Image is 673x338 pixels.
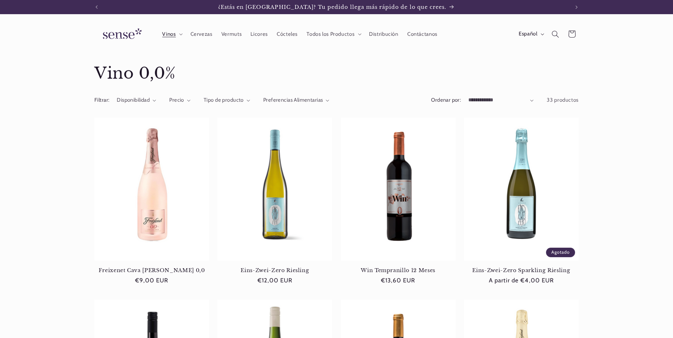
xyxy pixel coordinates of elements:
[117,97,150,103] span: Disponibilidad
[519,30,537,38] span: Español
[204,96,250,104] summary: Tipo de producto (0 seleccionado)
[94,63,579,84] h1: Vino 0,0%
[547,26,564,42] summary: Búsqueda
[277,31,298,38] span: Cócteles
[169,96,191,104] summary: Precio
[94,24,148,44] img: Sense
[263,97,323,103] span: Preferencias Alimentarias
[369,31,398,38] span: Distribución
[218,4,447,10] span: ¿Estás en [GEOGRAPHIC_DATA]? Tu pedido llega más rápido de lo que crees.
[158,26,186,42] summary: Vinos
[217,26,246,42] a: Vermuts
[169,97,184,103] span: Precio
[514,27,547,41] button: Español
[117,96,156,104] summary: Disponibilidad (0 seleccionado)
[221,31,242,38] span: Vermuts
[407,31,437,38] span: Contáctanos
[431,97,461,103] label: Ordenar por:
[272,26,302,42] a: Cócteles
[92,21,150,47] a: Sense
[250,31,267,38] span: Licores
[246,26,272,42] a: Licores
[302,26,365,42] summary: Todos los Productos
[464,267,579,274] a: Eins-Zwei-Zero Sparkling Riesling
[403,26,442,42] a: Contáctanos
[204,97,244,103] span: Tipo de producto
[186,26,217,42] a: Cervezas
[547,97,579,103] span: 33 productos
[162,31,176,38] span: Vinos
[94,96,109,104] h2: Filtrar:
[365,26,403,42] a: Distribución
[191,31,213,38] span: Cervezas
[307,31,354,38] span: Todos los Productos
[341,267,456,274] a: Win Tempranillo 12 Meses
[263,96,330,104] summary: Preferencias Alimentarias (0 seleccionado)
[217,267,332,274] a: Eins-Zwei-Zero Riesling
[94,267,209,274] a: Freixenet Cava [PERSON_NAME] 0,0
